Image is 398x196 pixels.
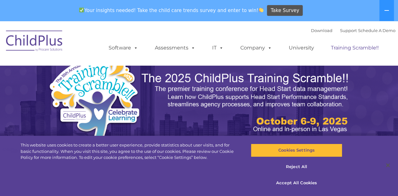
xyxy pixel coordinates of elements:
a: IT [206,42,230,54]
a: Software [102,42,144,54]
button: Cookies Settings [251,144,342,157]
a: Training Scramble!! [325,42,385,54]
a: University [282,42,320,54]
span: Take Survey [271,5,299,16]
img: 👏 [259,8,263,12]
span: Phone number [88,68,115,73]
img: ChildPlus by Procare Solutions [3,26,66,58]
button: Accept All Cookies [251,176,342,190]
a: Take Survey [267,5,303,16]
img: ✅ [79,8,84,12]
a: Assessments [148,42,202,54]
span: Your insights needed! Take the child care trends survey and enter to win! [77,4,266,16]
div: This website uses cookies to create a better user experience, provide statistics about user visit... [21,142,239,161]
font: | [311,28,395,33]
a: Download [311,28,332,33]
button: Close [381,158,395,172]
span: Last name [88,42,107,47]
a: Company [234,42,278,54]
button: Reject All [251,160,342,173]
a: Schedule A Demo [358,28,395,33]
a: Support [340,28,357,33]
